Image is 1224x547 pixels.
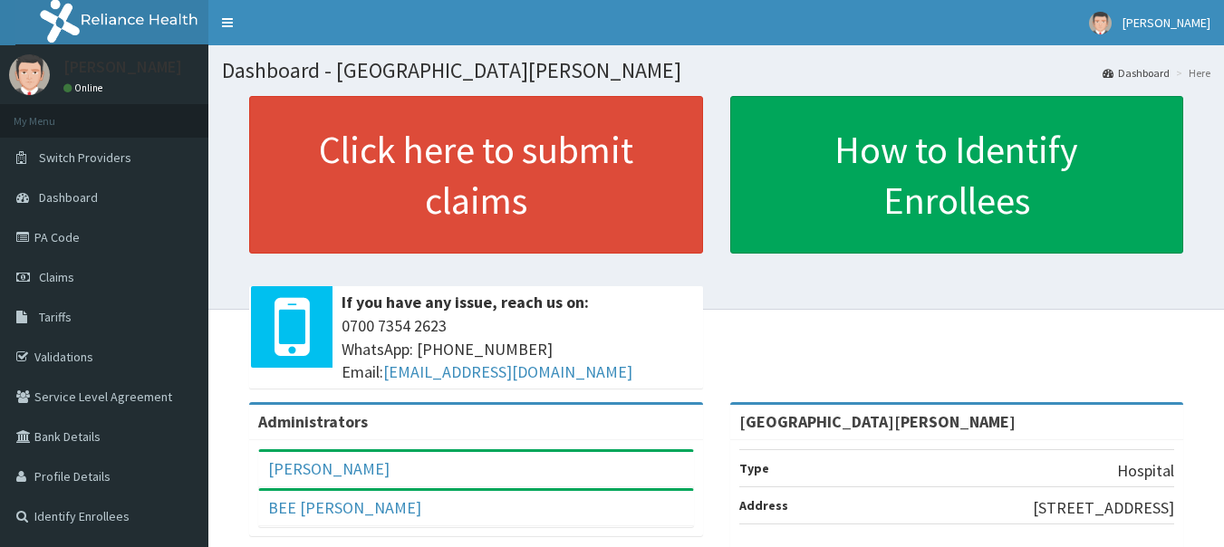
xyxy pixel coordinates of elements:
img: User Image [9,54,50,95]
p: Hospital [1117,459,1174,483]
img: User Image [1089,12,1112,34]
b: Address [739,497,788,513]
b: If you have any issue, reach us on: [342,292,589,312]
a: Online [63,82,107,94]
h1: Dashboard - [GEOGRAPHIC_DATA][PERSON_NAME] [222,59,1210,82]
span: Tariffs [39,309,72,325]
a: Dashboard [1103,65,1170,81]
li: Here [1171,65,1210,81]
span: Dashboard [39,189,98,206]
a: Click here to submit claims [249,96,703,254]
p: [PERSON_NAME] [63,59,182,75]
span: 0700 7354 2623 WhatsApp: [PHONE_NUMBER] Email: [342,314,694,384]
span: Switch Providers [39,149,131,166]
strong: [GEOGRAPHIC_DATA][PERSON_NAME] [739,411,1016,432]
span: [PERSON_NAME] [1123,14,1210,31]
a: [EMAIL_ADDRESS][DOMAIN_NAME] [383,361,632,382]
a: BEE [PERSON_NAME] [268,497,421,518]
a: How to Identify Enrollees [730,96,1184,254]
span: Claims [39,269,74,285]
a: [PERSON_NAME] [268,458,390,479]
b: Administrators [258,411,368,432]
p: [STREET_ADDRESS] [1033,496,1174,520]
b: Type [739,460,769,476]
